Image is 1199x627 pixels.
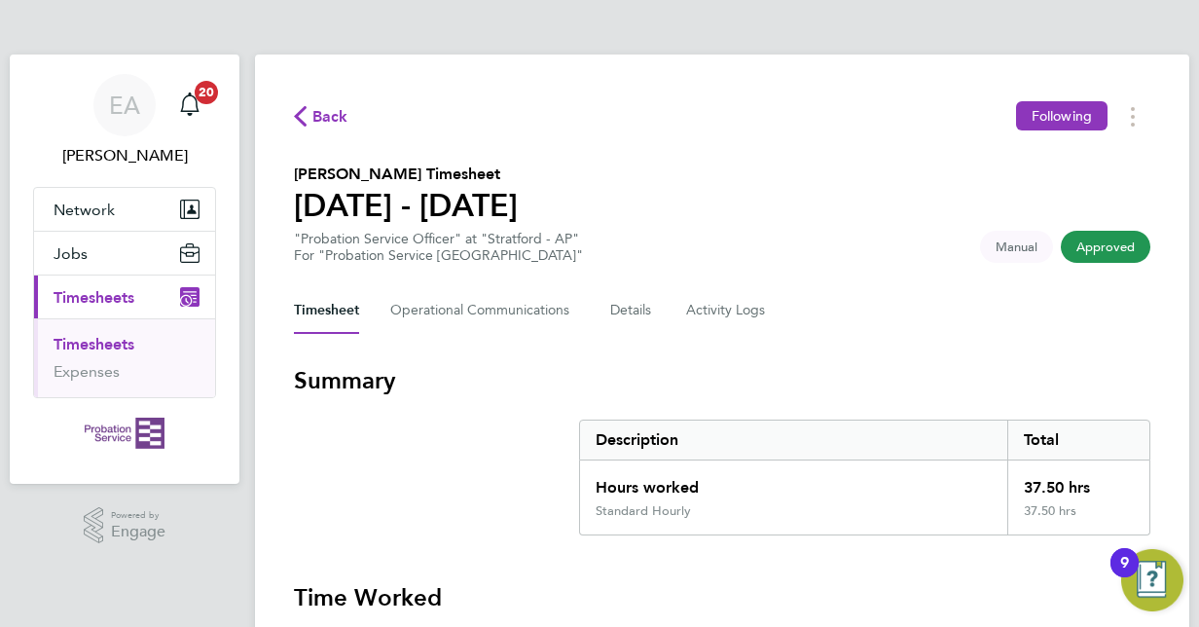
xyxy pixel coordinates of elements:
[390,287,579,334] button: Operational Communications
[686,287,768,334] button: Activity Logs
[195,81,218,104] span: 20
[294,365,1150,396] h3: Summary
[610,287,655,334] button: Details
[33,144,216,167] span: Elaine Alecho
[294,163,518,186] h2: [PERSON_NAME] Timesheet
[111,507,165,524] span: Powered by
[1007,461,1149,503] div: 37.50 hrs
[1016,101,1108,130] button: Following
[1121,549,1183,611] button: Open Resource Center, 9 new notifications
[580,421,1007,460] div: Description
[980,231,1053,263] span: This timesheet was manually created.
[54,201,115,219] span: Network
[54,335,134,353] a: Timesheets
[34,318,215,397] div: Timesheets
[54,244,88,263] span: Jobs
[10,55,239,484] nav: Main navigation
[33,418,216,449] a: Go to home page
[85,418,163,449] img: probationservice-logo-retina.png
[1032,107,1092,125] span: Following
[84,507,166,544] a: Powered byEngage
[312,105,348,129] span: Back
[111,524,165,540] span: Engage
[294,247,583,264] div: For "Probation Service [GEOGRAPHIC_DATA]"
[294,287,359,334] button: Timesheet
[109,92,140,118] span: EA
[1061,231,1150,263] span: This timesheet has been approved.
[54,288,134,307] span: Timesheets
[170,74,209,136] a: 20
[34,188,215,231] button: Network
[294,231,583,264] div: "Probation Service Officer" at "Stratford - AP"
[34,276,215,318] button: Timesheets
[1120,563,1129,588] div: 9
[580,461,1007,503] div: Hours worked
[294,104,348,129] button: Back
[579,420,1150,535] div: Summary
[1007,421,1149,460] div: Total
[33,74,216,167] a: EA[PERSON_NAME]
[294,186,518,225] h1: [DATE] - [DATE]
[1115,101,1150,131] button: Timesheets Menu
[34,232,215,275] button: Jobs
[1007,503,1149,535] div: 37.50 hrs
[294,582,1150,613] h3: Time Worked
[596,503,691,519] div: Standard Hourly
[54,362,120,381] a: Expenses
